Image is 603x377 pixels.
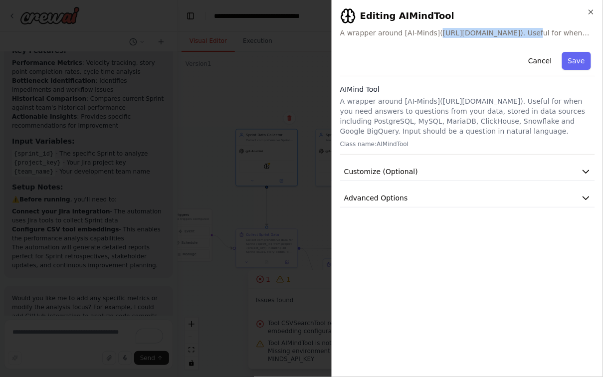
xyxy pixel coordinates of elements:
[344,193,408,203] span: Advanced Options
[522,52,558,70] button: Cancel
[340,8,595,24] h2: Editing AIMindTool
[340,28,595,38] span: A wrapper around [AI-Minds]([URL][DOMAIN_NAME]). Useful for when you need answers to questions fr...
[340,189,595,207] button: Advanced Options
[340,96,595,136] p: A wrapper around [AI-Minds]([URL][DOMAIN_NAME]). Useful for when you need answers to questions fr...
[562,52,591,70] button: Save
[340,84,595,94] h3: AIMind Tool
[344,167,418,177] span: Customize (Optional)
[340,8,356,24] img: AIMindTool
[340,163,595,181] button: Customize (Optional)
[340,140,595,148] p: Class name: AIMindTool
